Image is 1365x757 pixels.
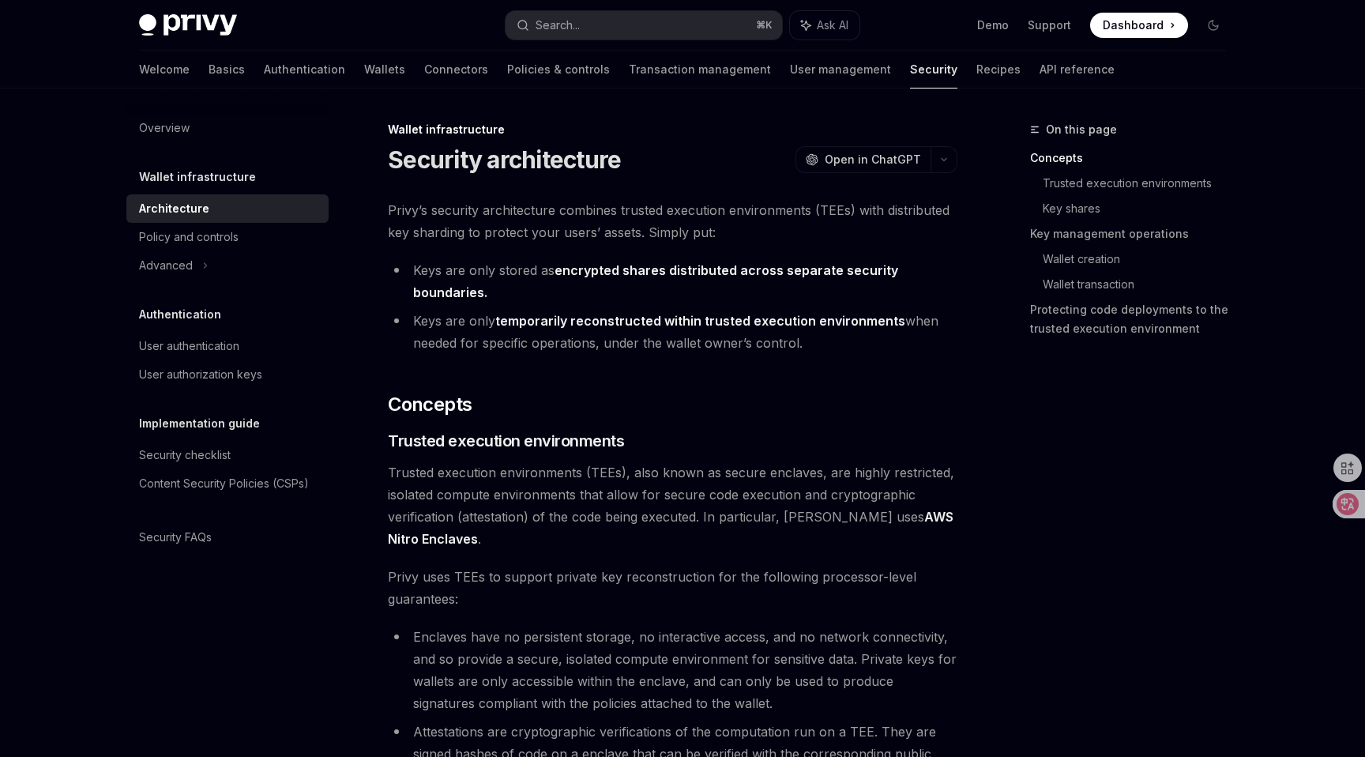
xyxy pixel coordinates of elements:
[1043,171,1239,196] a: Trusted execution environments
[424,51,488,89] a: Connectors
[1046,120,1117,139] span: On this page
[495,313,905,329] strong: temporarily reconstructed within trusted execution environments
[139,365,262,384] div: User authorization keys
[1090,13,1188,38] a: Dashboard
[264,51,345,89] a: Authentication
[388,392,472,417] span: Concepts
[126,469,329,498] a: Content Security Policies (CSPs)
[126,194,329,223] a: Architecture
[388,310,957,354] li: Keys are only when needed for specific operations, under the wallet owner’s control.
[388,145,621,174] h1: Security architecture
[139,51,190,89] a: Welcome
[629,51,771,89] a: Transaction management
[790,11,859,40] button: Ask AI
[139,228,239,247] div: Policy and controls
[1040,51,1115,89] a: API reference
[388,430,624,452] span: Trusted execution environments
[126,523,329,552] a: Security FAQs
[976,51,1021,89] a: Recipes
[139,119,190,137] div: Overview
[139,528,212,547] div: Security FAQs
[139,305,221,324] h5: Authentication
[126,223,329,251] a: Policy and controls
[790,51,891,89] a: User management
[388,259,957,303] li: Keys are only stored as
[1030,145,1239,171] a: Concepts
[1043,272,1239,297] a: Wallet transaction
[910,51,957,89] a: Security
[1103,17,1164,33] span: Dashboard
[413,262,898,300] strong: encrypted shares distributed across separate security boundaries.
[139,256,193,275] div: Advanced
[825,152,921,168] span: Open in ChatGPT
[1043,247,1239,272] a: Wallet creation
[1030,221,1239,247] a: Key management operations
[139,474,309,493] div: Content Security Policies (CSPs)
[388,461,957,550] span: Trusted execution environments (TEEs), also known as secure enclaves, are highly restricted, isol...
[536,16,580,35] div: Search...
[1028,17,1071,33] a: Support
[388,626,957,714] li: Enclaves have no persistent storage, no interactive access, and no network connectivity, and so p...
[139,337,239,356] div: User authentication
[388,122,957,137] div: Wallet infrastructure
[388,199,957,243] span: Privy’s security architecture combines trusted execution environments (TEEs) with distributed key...
[126,332,329,360] a: User authentication
[209,51,245,89] a: Basics
[126,360,329,389] a: User authorization keys
[1201,13,1226,38] button: Toggle dark mode
[817,17,848,33] span: Ask AI
[977,17,1009,33] a: Demo
[506,11,782,40] button: Search...⌘K
[1043,196,1239,221] a: Key shares
[139,446,231,465] div: Security checklist
[126,114,329,142] a: Overview
[1030,297,1239,341] a: Protecting code deployments to the trusted execution environment
[507,51,610,89] a: Policies & controls
[795,146,931,173] button: Open in ChatGPT
[139,168,256,186] h5: Wallet infrastructure
[139,414,260,433] h5: Implementation guide
[126,441,329,469] a: Security checklist
[364,51,405,89] a: Wallets
[139,199,209,218] div: Architecture
[756,19,773,32] span: ⌘ K
[139,14,237,36] img: dark logo
[388,566,957,610] span: Privy uses TEEs to support private key reconstruction for the following processor-level guarantees:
